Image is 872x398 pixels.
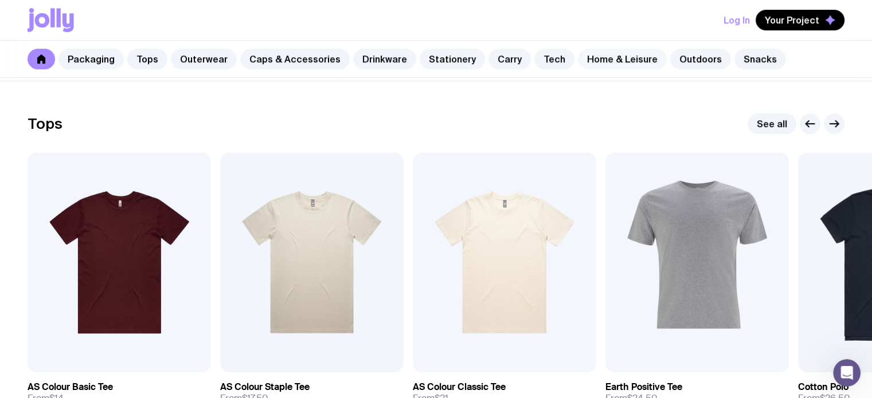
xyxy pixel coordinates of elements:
h2: Tops [28,115,62,132]
h1: Operator [56,11,96,19]
div: Operator says… [9,41,220,120]
iframe: Intercom live chat [833,359,861,387]
button: Log In [724,10,750,30]
div: Operator says… [9,282,220,375]
div: user says… [9,120,220,154]
h3: Cotton Polo [798,381,848,393]
div: Close [201,5,222,25]
div: Yes, curate for me [138,127,211,138]
div: Is there anything specific on your wishlist? [9,154,188,190]
div: Operator says… [9,234,220,282]
h3: AS Colour Basic Tee [28,381,113,393]
a: Tops [127,49,167,69]
span: Your Project [765,14,819,26]
div: Got it! We'll just need your email and phone number so we can get back to you. [9,234,188,281]
img: Profile image for Operator [33,6,51,25]
div: Can't find exactly what you're looking for? We have a broader selection in our backend catalog, a... [9,41,188,111]
div: Is there anything specific on your wishlist? [18,161,179,183]
div: Got it! We'll just need your email and phone number so we can get back to you. [18,241,179,274]
a: Home & Leisure [578,49,667,69]
h3: AS Colour Staple Tee [220,381,310,393]
div: Can't find exactly what you're looking for? We have a broader selection in our backend catalog, a... [18,48,179,104]
div: user says… [9,199,220,234]
button: go back [7,5,29,26]
h3: AS Colour Classic Tee [413,381,506,393]
input: Enter your email [24,317,183,340]
div: Hats, pens, candles, magnets [83,199,220,224]
a: See all [748,113,796,134]
div: Operator says… [9,154,220,199]
button: Home [179,5,201,26]
a: Outdoors [670,49,731,69]
a: Drinkware [353,49,416,69]
a: Snacks [734,49,786,69]
a: Carry [488,49,531,69]
div: Hats, pens, candles, magnets [92,206,211,218]
h3: Earth Positive Tee [605,381,682,393]
a: Stationery [420,49,485,69]
button: Your Project [756,10,844,30]
div: Yes, curate for me [129,120,220,145]
button: Submit [183,317,206,340]
a: Outerwear [171,49,237,69]
a: Packaging [58,49,124,69]
a: Caps & Accessories [240,49,350,69]
div: Email [24,302,206,314]
a: Tech [534,49,574,69]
